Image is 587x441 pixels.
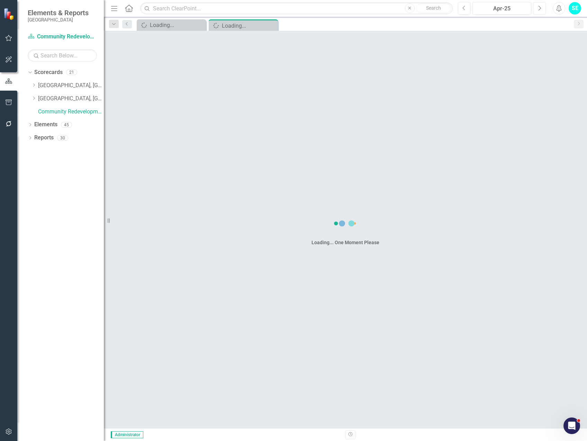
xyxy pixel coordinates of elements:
[34,134,54,142] a: Reports
[140,2,452,15] input: Search ClearPoint...
[563,417,580,434] iframe: Intercom live chat
[28,17,89,22] small: [GEOGRAPHIC_DATA]
[138,21,204,29] a: Loading...
[569,2,581,15] button: SE
[38,82,104,90] a: [GEOGRAPHIC_DATA], [GEOGRAPHIC_DATA] Business Initiatives
[34,121,57,129] a: Elements
[150,21,204,29] div: Loading...
[28,9,89,17] span: Elements & Reports
[61,122,72,128] div: 45
[34,68,63,76] a: Scorecards
[57,135,68,141] div: 30
[38,95,104,103] a: [GEOGRAPHIC_DATA], [GEOGRAPHIC_DATA] Strategic Plan
[66,70,77,75] div: 21
[426,5,441,11] span: Search
[311,239,379,246] div: Loading... One Moment Please
[28,33,97,41] a: Community Redevelopment Area
[38,108,104,116] a: Community Redevelopment Area
[475,4,529,13] div: Apr-25
[111,431,143,438] span: Administrator
[28,49,97,62] input: Search Below...
[416,3,451,13] button: Search
[222,21,276,30] div: Loading...
[3,8,16,20] img: ClearPoint Strategy
[472,2,531,15] button: Apr-25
